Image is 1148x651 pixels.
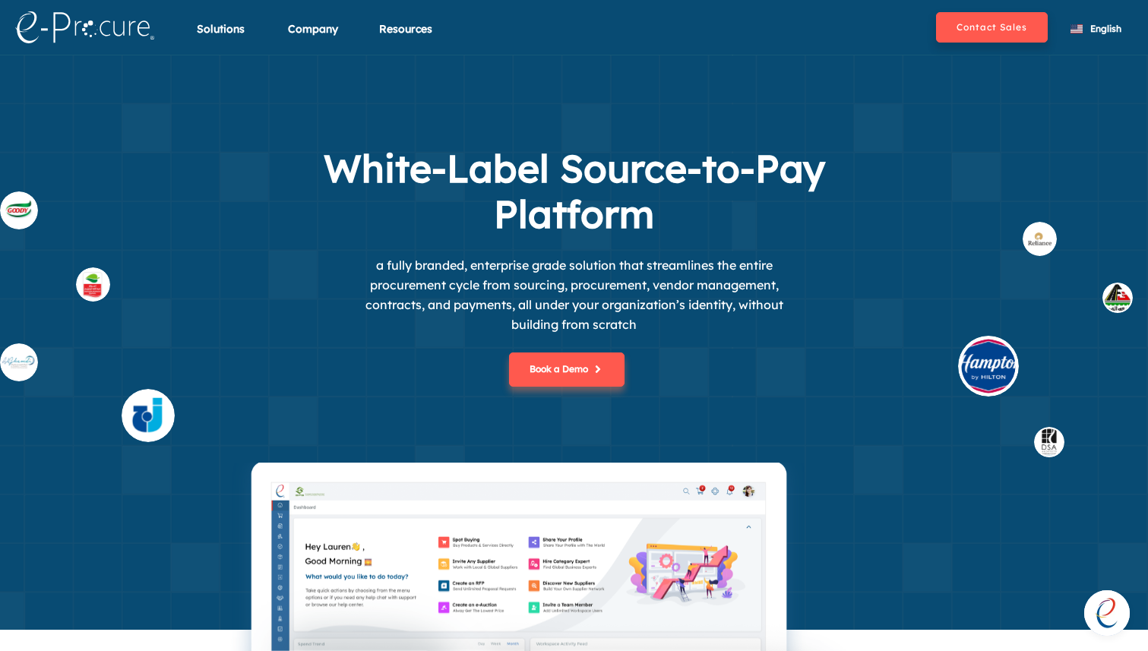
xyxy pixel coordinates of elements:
[15,11,154,43] img: logo
[1090,23,1121,34] span: English
[958,336,1019,397] img: buyer_hilt.svg
[346,255,802,334] p: a fully branded, enterprise grade solution that streamlines the entire procurement cycle from sou...
[1084,590,1130,636] a: Open chat
[1034,427,1064,457] img: buyer_dsa.svg
[288,21,338,55] div: Company
[936,12,1048,43] button: Contact Sales
[122,389,175,442] img: supplier_4.svg
[509,352,625,387] button: Book a Demo
[379,21,432,55] div: Resources
[270,146,878,237] h1: White-Label Source-to-Pay Platform
[76,267,110,302] img: supplier_othaim.svg
[1102,283,1133,313] img: buyer_1.svg
[197,21,245,55] div: Solutions
[1023,222,1057,256] img: buyer_rel.svg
